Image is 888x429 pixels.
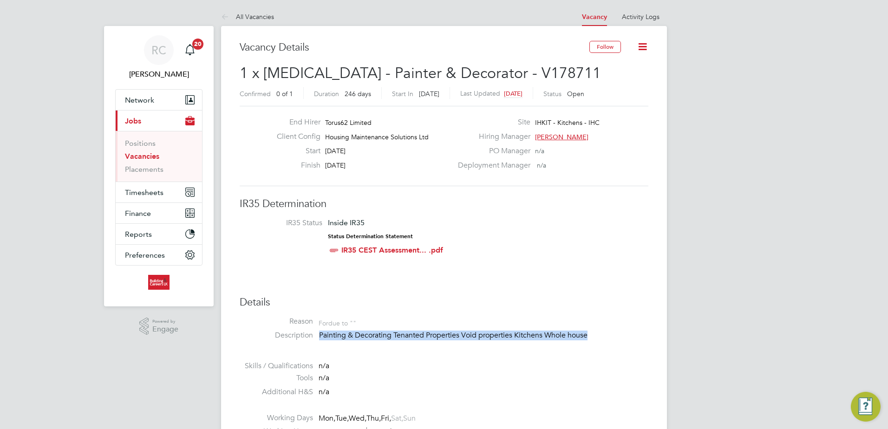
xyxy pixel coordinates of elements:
[391,414,403,423] span: Sat,
[240,90,271,98] label: Confirmed
[148,275,169,290] img: buildingcareersuk-logo-retina.png
[139,318,179,335] a: Powered byEngage
[543,90,562,98] label: Status
[567,90,584,98] span: Open
[537,161,546,169] span: n/a
[269,161,320,170] label: Finish
[104,26,214,306] nav: Main navigation
[240,387,313,397] label: Additional H&S
[240,296,648,309] h3: Details
[349,414,366,423] span: Wed,
[452,132,530,142] label: Hiring Manager
[535,133,588,141] span: [PERSON_NAME]
[269,117,320,127] label: End Hirer
[345,90,371,98] span: 246 days
[276,90,293,98] span: 0 of 1
[116,182,202,202] button: Timesheets
[366,414,381,423] span: Thu,
[319,373,329,383] span: n/a
[125,117,141,125] span: Jobs
[181,35,199,65] a: 20
[535,147,544,155] span: n/a
[341,246,443,254] a: IR35 CEST Assessment... .pdf
[335,414,349,423] span: Tue,
[325,147,346,155] span: [DATE]
[314,90,339,98] label: Duration
[319,387,329,396] span: n/a
[851,392,881,422] button: Engage Resource Center
[240,64,601,82] span: 1 x [MEDICAL_DATA] - Painter & Decorator - V178711
[125,230,152,239] span: Reports
[269,146,320,156] label: Start
[240,331,313,340] label: Description
[240,373,313,383] label: Tools
[419,90,439,98] span: [DATE]
[240,361,313,371] label: Skills / Qualifications
[249,218,322,228] label: IR35 Status
[152,318,178,325] span: Powered by
[403,414,416,423] span: Sun
[328,233,413,240] strong: Status Determination Statement
[240,317,313,326] label: Reason
[151,44,166,56] span: RC
[269,132,320,142] label: Client Config
[152,325,178,333] span: Engage
[221,13,274,21] a: All Vacancies
[125,139,156,148] a: Positions
[325,161,346,169] span: [DATE]
[115,69,202,80] span: Rhys Cook
[504,90,522,97] span: [DATE]
[116,110,202,131] button: Jobs
[535,118,600,127] span: IHKIT - Kitchens - IHC
[240,413,313,423] label: Working Days
[460,89,500,97] label: Last Updated
[125,165,163,174] a: Placements
[115,275,202,290] a: Go to home page
[325,133,429,141] span: Housing Maintenance Solutions Ltd
[125,209,151,218] span: Finance
[325,118,372,127] span: Torus62 Limited
[589,41,621,53] button: Follow
[116,131,202,182] div: Jobs
[582,13,607,21] a: Vacancy
[125,96,154,104] span: Network
[116,245,202,265] button: Preferences
[452,161,530,170] label: Deployment Manager
[319,331,648,340] p: Painting & Decorating Tenanted Properties Void properties Kitchens Whole house
[452,117,530,127] label: Site
[125,251,165,260] span: Preferences
[319,414,335,423] span: Mon,
[319,361,329,370] span: n/a
[240,41,589,54] h3: Vacancy Details
[116,90,202,110] button: Network
[240,197,648,211] h3: IR35 Determination
[125,188,163,197] span: Timesheets
[116,203,202,223] button: Finance
[319,317,356,327] div: For due to ""
[192,39,203,50] span: 20
[452,146,530,156] label: PO Manager
[622,13,659,21] a: Activity Logs
[381,414,391,423] span: Fri,
[116,224,202,244] button: Reports
[392,90,413,98] label: Start In
[328,218,365,227] span: Inside IR35
[125,152,159,161] a: Vacancies
[115,35,202,80] a: RC[PERSON_NAME]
